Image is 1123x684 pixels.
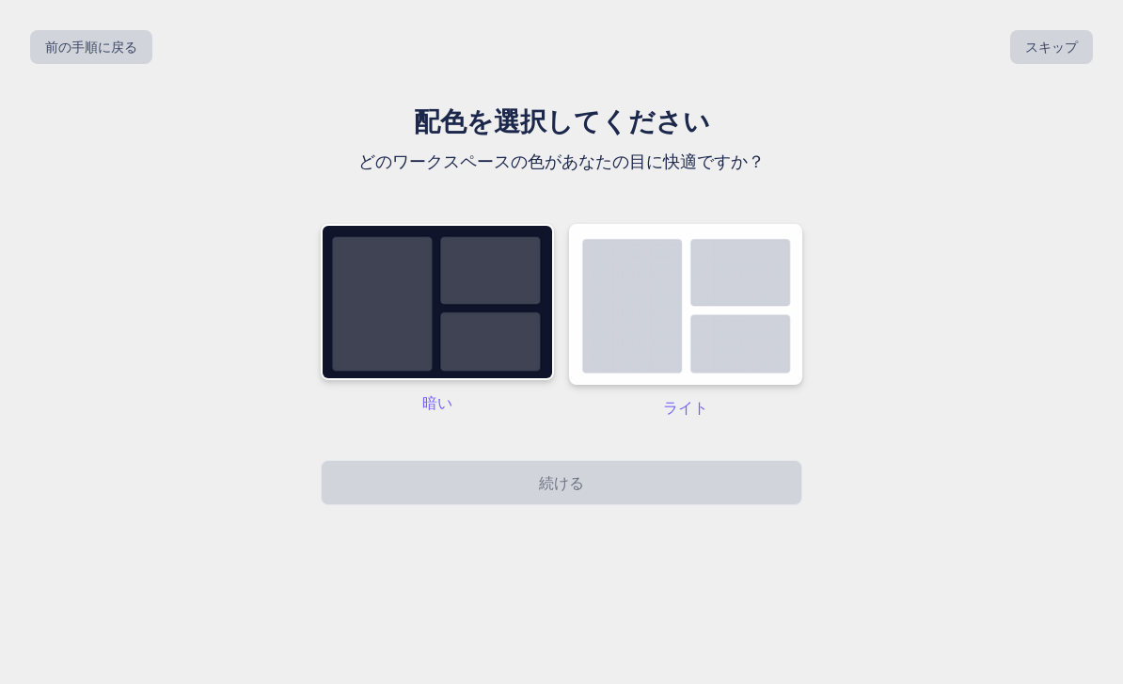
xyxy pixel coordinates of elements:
img: 暗い [321,224,554,380]
img: 暗い [569,224,802,385]
button: スキップ [1010,30,1093,64]
p: どのワークスペースの色があなたの目に快適ですか？ [245,149,878,175]
p: 続ける [539,471,584,494]
h1: 配色を選択してください [245,102,878,141]
p: 暗い [321,391,554,414]
button: 続ける [321,460,802,505]
p: ライト [569,396,802,419]
button: 前の手順に戻る [30,30,152,64]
